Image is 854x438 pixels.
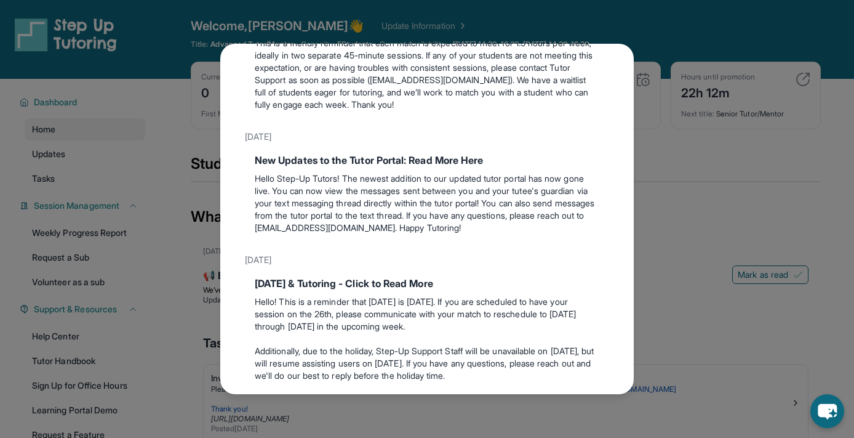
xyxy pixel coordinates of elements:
[255,345,599,382] p: Additionally, due to the holiday, Step-Up Support Staff will be unavailable on [DATE], but will r...
[255,276,599,291] div: [DATE] & Tutoring - Click to Read More
[255,37,599,111] p: This is a friendly reminder that each match is expected to meet for 1.5 hours per week, ideally i...
[255,172,599,234] p: Hello Step-Up Tutors! The newest addition to our updated tutor portal has now gone live. You can ...
[245,126,609,148] div: [DATE]
[255,296,599,333] p: Hello! This is a reminder that [DATE] is [DATE]. If you are scheduled to have your session on the...
[810,394,844,428] button: chat-button
[245,249,609,271] div: [DATE]
[255,153,599,168] div: New Updates to the Tutor Portal: Read More Here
